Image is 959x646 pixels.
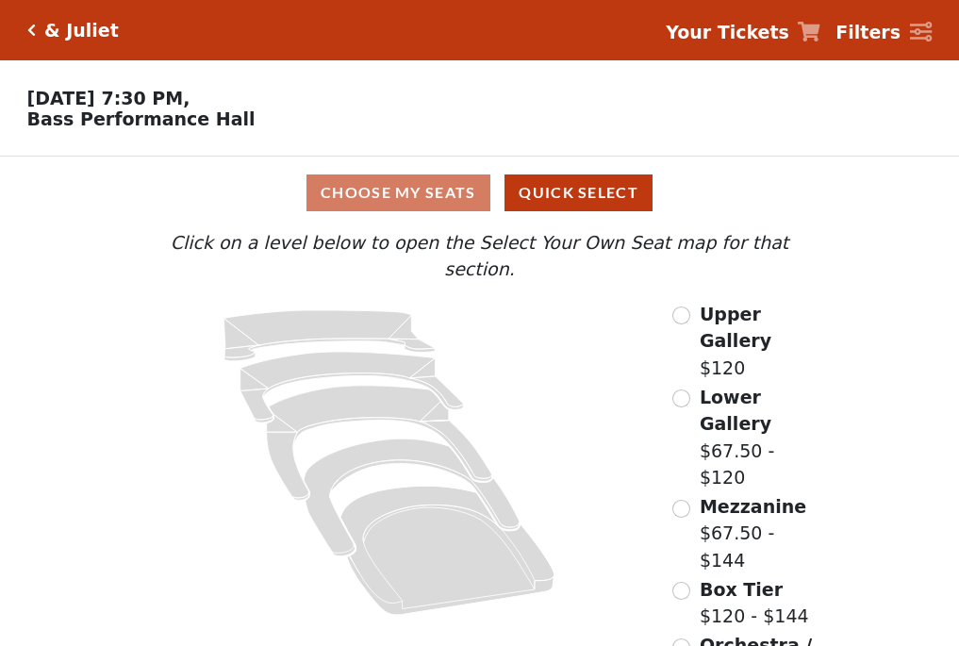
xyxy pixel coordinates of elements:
[700,384,826,491] label: $67.50 - $120
[666,22,789,42] strong: Your Tickets
[700,576,809,630] label: $120 - $144
[835,22,901,42] strong: Filters
[700,387,771,435] span: Lower Gallery
[835,19,932,46] a: Filters
[341,486,555,615] path: Orchestra / Parterre Circle - Seats Available: 36
[504,174,653,211] button: Quick Select
[133,229,825,283] p: Click on a level below to open the Select Your Own Seat map for that section.
[700,493,826,574] label: $67.50 - $144
[224,310,436,361] path: Upper Gallery - Seats Available: 163
[240,352,464,422] path: Lower Gallery - Seats Available: 97
[666,19,820,46] a: Your Tickets
[27,24,36,37] a: Click here to go back to filters
[700,496,806,517] span: Mezzanine
[700,301,826,382] label: $120
[700,579,783,600] span: Box Tier
[44,20,119,41] h5: & Juliet
[700,304,771,352] span: Upper Gallery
